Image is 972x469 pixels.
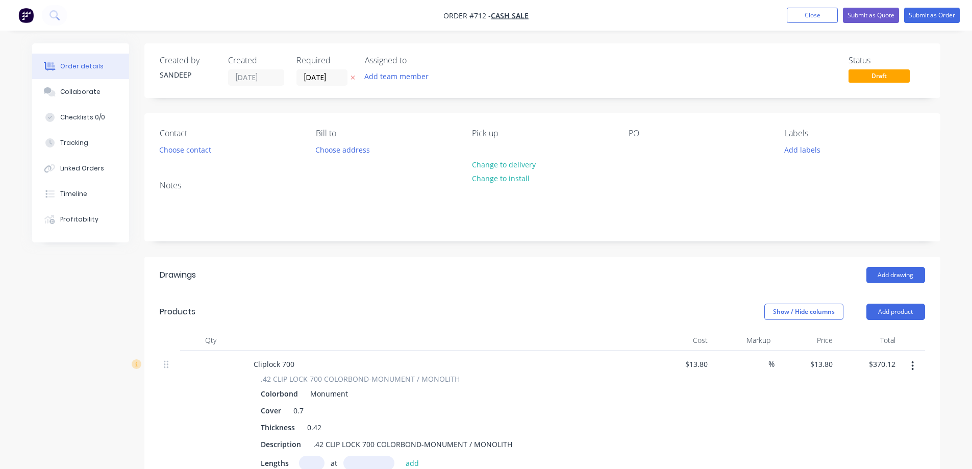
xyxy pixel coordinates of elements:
span: % [768,358,775,370]
div: Profitability [60,215,98,224]
div: Products [160,306,195,318]
div: Status [849,56,925,65]
button: Order details [32,54,129,79]
div: Cover [257,403,285,418]
button: Choose address [310,142,376,156]
button: Change to install [466,171,535,185]
div: Description [257,437,305,452]
div: Cliplock 700 [245,357,303,372]
div: Markup [712,330,775,351]
button: Collaborate [32,79,129,105]
button: Add drawing [866,267,925,283]
div: Monument [306,386,348,401]
div: 0.42 [303,420,326,435]
div: Assigned to [365,56,467,65]
button: Change to delivery [466,157,541,171]
div: 0.7 [289,403,308,418]
span: .42 CLIP LOCK 700 COLORBOND-MONUMENT / MONOLITH [261,374,460,384]
div: Order details [60,62,104,71]
div: Linked Orders [60,164,104,173]
button: Close [787,8,838,23]
div: Labels [785,129,925,138]
button: Choose contact [154,142,216,156]
div: SANDEEP [160,69,216,80]
button: Show / Hide columns [764,304,843,320]
img: Factory [18,8,34,23]
div: Checklists 0/0 [60,113,105,122]
div: Drawings [160,269,196,281]
div: Contact [160,129,300,138]
div: Pick up [472,129,612,138]
span: Order #712 - [443,11,491,20]
span: Draft [849,69,910,82]
button: Add labels [779,142,826,156]
div: Bill to [316,129,456,138]
button: Add team member [359,69,434,83]
span: Lengths [261,458,289,468]
div: Qty [180,330,241,351]
button: Linked Orders [32,156,129,181]
div: Required [296,56,353,65]
div: Cost [650,330,712,351]
div: Created [228,56,284,65]
div: Colorbond [261,386,302,401]
div: PO [629,129,768,138]
button: Timeline [32,181,129,207]
span: at [331,458,337,468]
div: Price [775,330,837,351]
button: Add product [866,304,925,320]
div: Notes [160,181,925,190]
button: Submit as Order [904,8,960,23]
div: .42 CLIP LOCK 700 COLORBOND-MONUMENT / MONOLITH [309,437,516,452]
button: Submit as Quote [843,8,899,23]
div: Timeline [60,189,87,199]
div: Collaborate [60,87,101,96]
a: CASH SALE [491,11,529,20]
button: Tracking [32,130,129,156]
div: Tracking [60,138,88,147]
button: Profitability [32,207,129,232]
button: Checklists 0/0 [32,105,129,130]
div: Thickness [257,420,299,435]
div: Total [837,330,900,351]
div: Created by [160,56,216,65]
button: Add team member [365,69,434,83]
